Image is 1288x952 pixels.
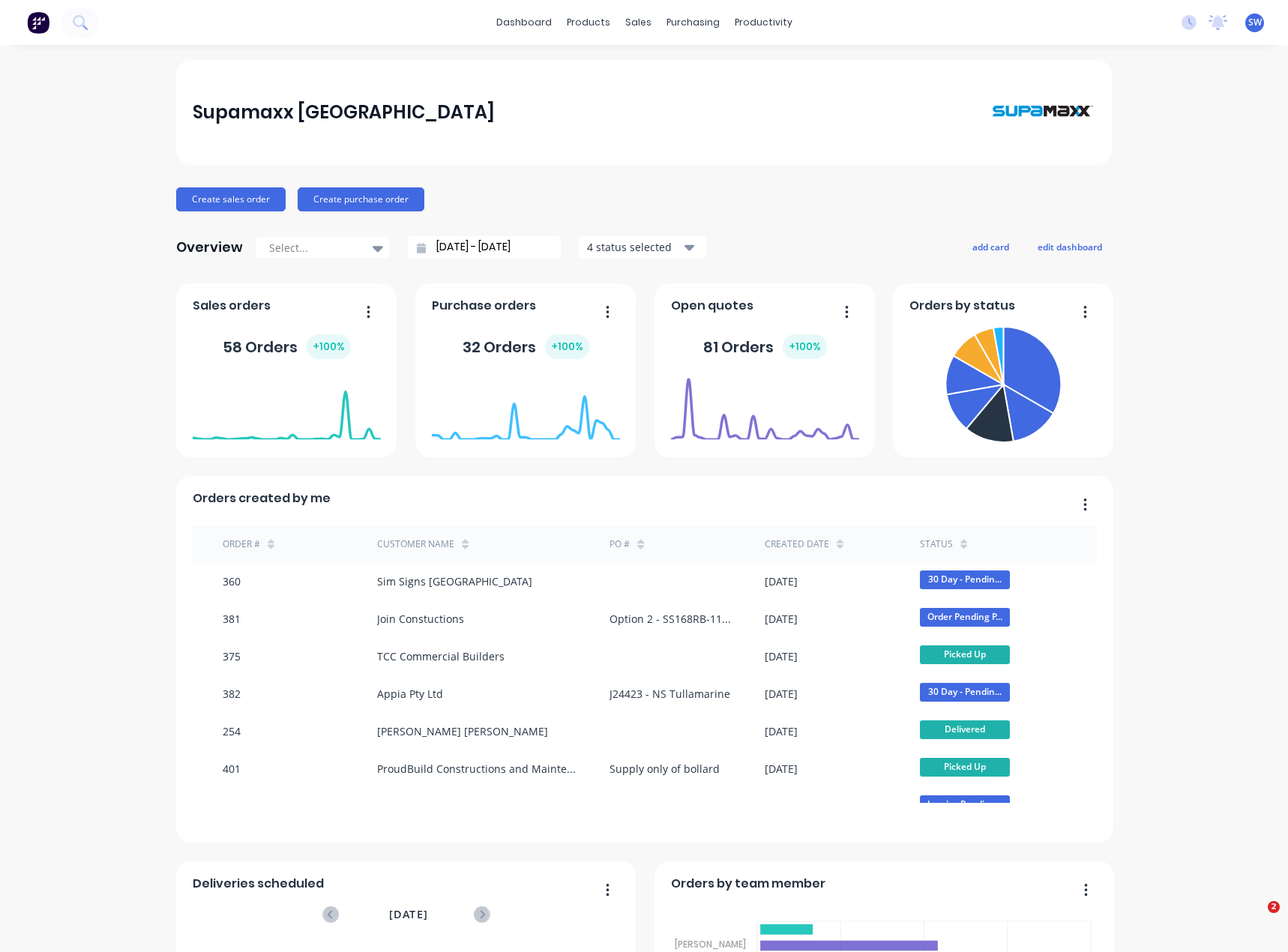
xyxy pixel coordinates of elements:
[1237,901,1273,937] iframe: Intercom live chat
[545,334,589,359] div: + 100 %
[223,761,241,777] div: 401
[671,875,825,893] span: Orders by team member
[920,795,1010,814] span: Invoice Pending...
[920,720,1010,739] span: Delivered
[990,75,1095,149] img: Supamaxx Australia
[432,297,536,315] span: Purchase orders
[176,187,286,211] button: Create sales order
[610,611,735,627] div: Option 2 - SS168RB-1100 - [GEOGRAPHIC_DATA] [GEOGRAPHIC_DATA]
[920,608,1010,627] span: Order Pending P...
[377,761,580,777] div: ProudBuild Constructions and Maintenance
[377,537,454,551] div: Customer Name
[377,798,481,814] div: [GEOGRAPHIC_DATA]
[920,758,1010,777] span: Picked Up
[783,334,827,359] div: + 100 %
[579,236,706,259] button: 4 status selected
[223,798,241,814] div: 366
[675,938,746,951] tspan: [PERSON_NAME]
[610,798,666,814] div: P/O 329361
[223,723,241,739] div: 254
[377,573,532,589] div: Sim Signs [GEOGRAPHIC_DATA]
[920,570,1010,589] span: 30 Day - Pendin...
[377,611,464,627] div: Join Constuctions
[489,11,559,34] a: dashboard
[298,187,424,211] button: Create purchase order
[659,11,727,34] div: purchasing
[223,537,260,551] div: Order #
[1268,901,1280,913] span: 2
[193,297,271,315] span: Sales orders
[193,489,331,507] span: Orders created by me
[223,611,241,627] div: 381
[463,334,589,359] div: 32 Orders
[1028,237,1112,256] button: edit dashboard
[610,537,630,551] div: PO #
[223,686,241,702] div: 382
[389,906,428,923] span: [DATE]
[703,334,827,359] div: 81 Orders
[307,334,351,359] div: + 100 %
[223,334,351,359] div: 58 Orders
[765,723,798,739] div: [DATE]
[27,11,49,34] img: Factory
[920,645,1010,664] span: Picked Up
[765,537,829,551] div: Created date
[765,573,798,589] div: [DATE]
[920,683,1010,702] span: 30 Day - Pendin...
[963,237,1019,256] button: add card
[765,648,798,664] div: [DATE]
[671,297,753,315] span: Open quotes
[765,686,798,702] div: [DATE]
[377,723,548,739] div: [PERSON_NAME] [PERSON_NAME]
[377,686,443,702] div: Appia Pty Ltd
[559,11,618,34] div: products
[193,875,324,893] span: Deliveries scheduled
[610,761,720,777] div: Supply only of bollard
[223,573,241,589] div: 360
[765,611,798,627] div: [DATE]
[610,686,730,702] div: J24423 - NS Tullamarine
[193,97,495,127] div: Supamaxx [GEOGRAPHIC_DATA]
[377,648,505,664] div: TCC Commercial Builders
[176,232,243,262] div: Overview
[618,11,659,34] div: sales
[765,761,798,777] div: [DATE]
[765,798,798,814] div: [DATE]
[223,648,241,664] div: 375
[1248,16,1262,29] span: SW
[727,11,800,34] div: productivity
[587,239,681,255] div: 4 status selected
[909,297,1015,315] span: Orders by status
[920,537,953,551] div: status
